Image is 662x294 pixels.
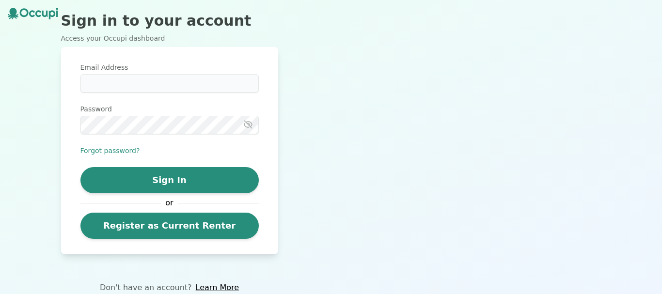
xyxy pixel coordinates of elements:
p: Don't have an account? [100,282,192,294]
label: Password [80,104,259,114]
span: or [161,197,178,209]
button: Sign In [80,167,259,193]
p: Access your Occupi dashboard [61,33,278,43]
h2: Sign in to your account [61,12,278,30]
a: Register as Current Renter [80,213,259,239]
button: Forgot password? [80,146,140,155]
a: Learn More [196,282,239,294]
label: Email Address [80,62,259,72]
